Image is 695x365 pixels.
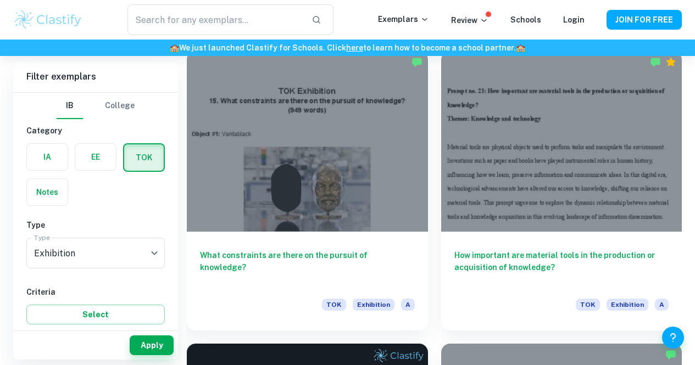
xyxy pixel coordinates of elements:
label: Type [34,233,50,242]
span: TOK [576,299,600,311]
div: Filter type choice [57,93,135,119]
h6: Filter exemplars [13,61,178,92]
a: Schools [510,15,541,24]
span: Exhibition [353,299,394,311]
a: How important are material tools in the production or acquisition of knowledge?TOKExhibitionA [441,51,682,330]
button: EE [75,144,116,170]
div: Premium [665,57,676,68]
span: TOK [322,299,346,311]
img: Marked [650,57,661,68]
div: Exhibition [26,238,165,268]
h6: How important are material tools in the production or acquisition of knowledge? [454,249,669,285]
input: Search for any exemplars... [127,4,303,35]
button: Select [26,305,165,324]
a: here [346,43,363,52]
span: A [401,299,415,311]
button: Apply [130,335,174,355]
h6: Type [26,219,165,231]
a: Login [563,15,585,24]
button: Notes [27,179,68,205]
h6: We just launched Clastify for Schools. Click to learn how to become a school partner. [2,42,693,54]
button: JOIN FOR FREE [607,10,682,30]
img: Clastify logo [13,9,83,31]
button: IA [27,144,68,170]
h6: Criteria [26,286,165,298]
button: IB [57,93,83,119]
span: Exhibition [607,299,648,311]
img: Marked [665,349,676,360]
a: What constraints are there on the pursuit of knowledge?TOKExhibitionA [187,51,428,330]
span: 🏫 [516,43,525,52]
button: College [105,93,135,119]
h6: What constraints are there on the pursuit of knowledge? [200,249,415,285]
span: A [655,299,669,311]
span: 🏫 [170,43,179,52]
img: Marked [412,57,422,68]
button: Help and Feedback [662,327,684,349]
p: Exemplars [378,13,429,25]
button: TOK [124,144,164,171]
h6: Category [26,125,165,137]
p: Review [451,14,488,26]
